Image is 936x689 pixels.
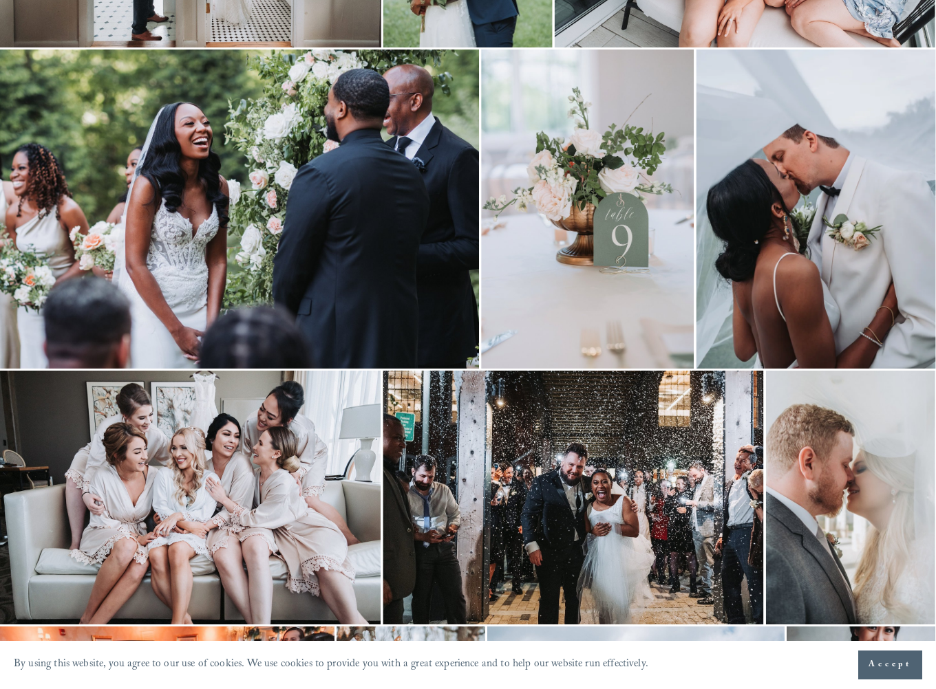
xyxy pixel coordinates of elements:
[766,371,935,624] img: Wedding couple sharing a kiss, bride with veil, groom in gray suit.
[481,50,694,369] img: Elegant table centerpiece with white and blush flowers in a copper vase, accompanying a teal tabl...
[858,650,922,679] button: Accept
[14,655,648,676] p: By using this website, you agree to our use of cookies. We use cookies to provide you with a grea...
[383,371,763,624] img: A joyful bride and groom in wedding attire stand under a shower of confetti, surrounded by cheeri...
[696,50,936,369] img: A bride and groom sharing a kiss under a sheer fabric at their wedding, with the groom wearing a ...
[869,658,912,672] span: Accept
